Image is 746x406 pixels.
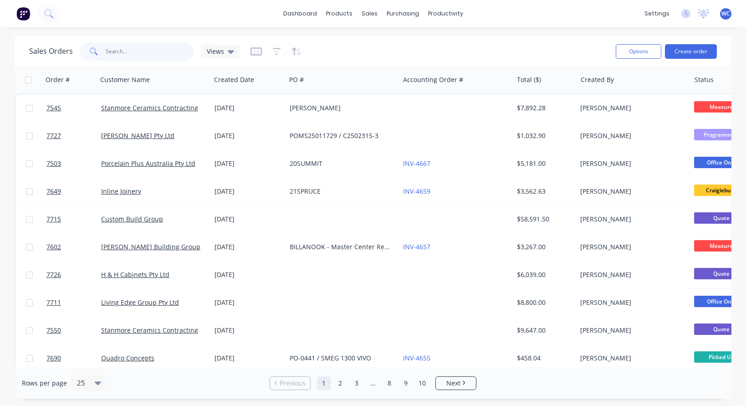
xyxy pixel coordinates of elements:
span: 7545 [46,103,61,113]
div: settings [640,7,674,21]
div: [DATE] [215,354,282,363]
a: Stanmore Ceramics Contracting [101,326,198,334]
a: INV-4657 [403,242,430,251]
a: 7715 [46,206,101,233]
a: 7550 [46,317,101,344]
a: [PERSON_NAME] Building Group [101,242,200,251]
div: 21SPRUCE [290,187,391,196]
div: [PERSON_NAME] [580,298,681,307]
div: productivity [424,7,468,21]
div: 20SUMMIT [290,159,391,168]
a: Jump forward [366,376,380,390]
div: $6,039.00 [517,270,570,279]
a: Page 10 [415,376,429,390]
div: [DATE] [215,215,282,224]
div: $7,892.28 [517,103,570,113]
a: Custom Build Group [101,215,163,223]
a: H & H Cabinets Pty Ltd [101,270,169,279]
div: $9,647.00 [517,326,570,335]
span: 7711 [46,298,61,307]
a: 7602 [46,233,101,261]
button: Create order [665,44,717,59]
div: PO # [289,75,304,84]
div: [PERSON_NAME] [580,215,681,224]
a: 7726 [46,261,101,288]
span: 7726 [46,270,61,279]
span: 7649 [46,187,61,196]
div: $1,032.90 [517,131,570,140]
a: 7545 [46,94,101,122]
a: INV-4667 [403,159,430,168]
div: $8,800.00 [517,298,570,307]
div: Created By [581,75,614,84]
span: 7727 [46,131,61,140]
a: Living Edge Group Pty Ltd [101,298,179,307]
div: [PERSON_NAME] [580,270,681,279]
div: [DATE] [215,159,282,168]
a: Stanmore Ceramics Contracting [101,103,198,112]
div: [PERSON_NAME] [580,187,681,196]
a: [PERSON_NAME] Pty Ltd [101,131,174,140]
div: $3,562.63 [517,187,570,196]
input: Search... [106,42,194,61]
div: [PERSON_NAME] [580,354,681,363]
div: Accounting Order # [403,75,463,84]
span: 7690 [46,354,61,363]
ul: Pagination [266,376,480,390]
div: [DATE] [215,270,282,279]
a: 7649 [46,178,101,205]
a: 7503 [46,150,101,177]
span: Next [446,379,460,388]
div: [PERSON_NAME] [580,159,681,168]
div: $3,267.00 [517,242,570,252]
a: Previous page [270,379,310,388]
img: Factory [16,7,30,21]
div: $5,181.00 [517,159,570,168]
div: [DATE] [215,298,282,307]
div: [DATE] [215,326,282,335]
a: INV-4655 [403,354,430,362]
a: Page 8 [383,376,396,390]
h1: Sales Orders [29,47,73,56]
div: purchasing [382,7,424,21]
a: 7711 [46,289,101,316]
a: Page 9 [399,376,413,390]
div: products [322,7,357,21]
a: Page 3 [350,376,363,390]
a: 7690 [46,344,101,372]
button: Options [616,44,661,59]
div: Total ($) [517,75,541,84]
a: Inline Joinery [101,187,141,195]
span: Rows per page [22,379,67,388]
span: 7503 [46,159,61,168]
div: [DATE] [215,131,282,140]
span: Views [207,46,224,56]
div: [DATE] [215,242,282,252]
div: Status [695,75,714,84]
div: [DATE] [215,103,282,113]
a: Page 1 is your current page [317,376,331,390]
a: Next page [436,379,476,388]
div: [PERSON_NAME] [290,103,391,113]
div: POMS25011729 / C2502315-3 [290,131,391,140]
div: [PERSON_NAME] [580,242,681,252]
div: PO-0441 / SMEG 1300 VIVO [290,354,391,363]
div: [PERSON_NAME] [580,326,681,335]
div: Customer Name [100,75,150,84]
div: [DATE] [215,187,282,196]
a: INV-4659 [403,187,430,195]
a: 7727 [46,122,101,149]
div: Created Date [214,75,254,84]
div: BILLANOOK - Master Center Reception [290,242,391,252]
a: dashboard [279,7,322,21]
span: Previous [280,379,306,388]
a: Page 2 [333,376,347,390]
div: sales [357,7,382,21]
div: $458.04 [517,354,570,363]
span: 7550 [46,326,61,335]
div: Order # [46,75,70,84]
span: 7602 [46,242,61,252]
div: [PERSON_NAME] [580,103,681,113]
span: 7715 [46,215,61,224]
a: Quadro Concepts [101,354,154,362]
